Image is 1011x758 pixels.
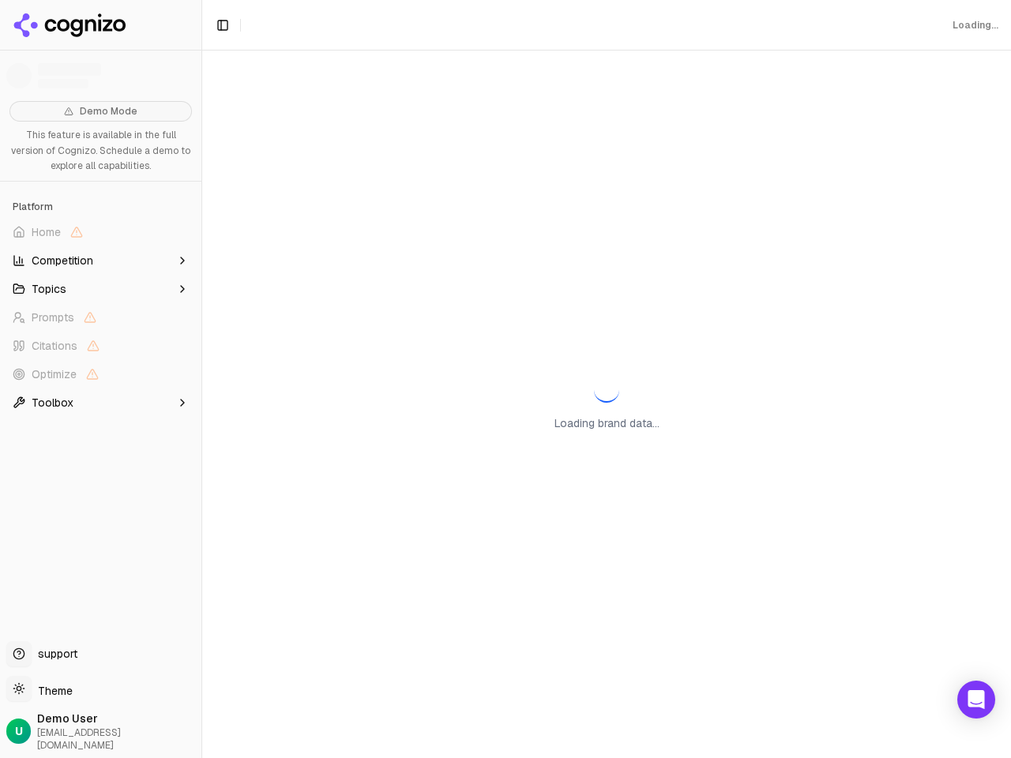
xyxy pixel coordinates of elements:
[32,646,77,662] span: support
[15,723,23,739] span: U
[6,194,195,220] div: Platform
[6,390,195,415] button: Toolbox
[6,248,195,273] button: Competition
[32,310,74,325] span: Prompts
[37,726,195,752] span: [EMAIL_ADDRESS][DOMAIN_NAME]
[9,128,192,174] p: This feature is available in the full version of Cognizo. Schedule a demo to explore all capabili...
[6,276,195,302] button: Topics
[957,681,995,719] div: Open Intercom Messenger
[32,253,93,268] span: Competition
[37,711,195,726] span: Demo User
[554,415,660,431] p: Loading brand data...
[32,224,61,240] span: Home
[32,684,73,698] span: Theme
[32,281,66,297] span: Topics
[32,338,77,354] span: Citations
[32,366,77,382] span: Optimize
[80,105,137,118] span: Demo Mode
[32,395,73,411] span: Toolbox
